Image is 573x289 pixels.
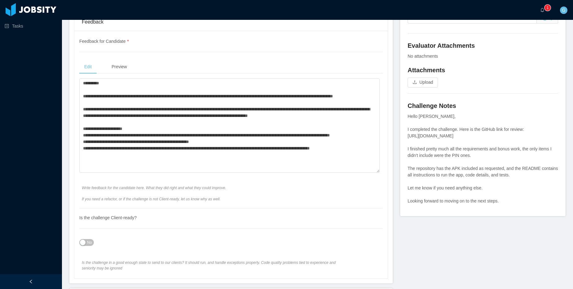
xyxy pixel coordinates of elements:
div: Edit [79,60,97,74]
span: G [562,7,566,14]
div: Preview [107,60,132,74]
sup: 1 [545,5,551,11]
span: Is the challenge in a good enough state to send to our clients? It should run, and handle excepti... [82,260,343,271]
span: icon: uploadUpload [408,80,438,85]
div: No attachments [408,53,558,60]
button: icon: uploadUpload [408,78,438,87]
span: Is the challenge Client-ready? [79,215,137,220]
span: No [87,239,92,246]
h4: Attachments [408,66,558,74]
h4: Challenge Notes [408,101,558,110]
i: icon: bell [540,8,545,12]
div: Feedback [82,13,380,31]
a: icon: profileTasks [5,20,57,32]
div: Hello [PERSON_NAME], I completed the challenge. Here is the GitHub link for review: [URL][DOMAIN_... [408,113,558,204]
span: Write feedback for the candidate here. What they did right and what they could improve. If you ne... [82,185,343,202]
p: 1 [547,5,549,11]
h4: Evaluator Attachments [408,41,558,50]
span: Feedback for Candidate [79,39,129,44]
